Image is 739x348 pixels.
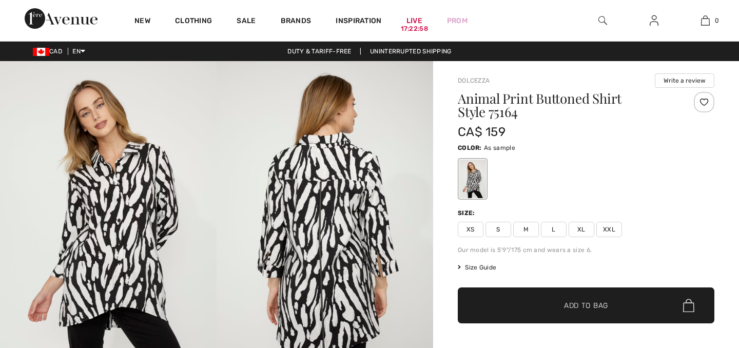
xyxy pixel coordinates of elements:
span: EN [72,48,85,55]
span: XS [458,222,483,237]
a: Sign In [641,14,667,27]
span: CA$ 159 [458,125,505,139]
span: L [541,222,567,237]
a: Live17:22:58 [406,15,422,26]
a: New [134,16,150,27]
a: Prom [447,15,468,26]
span: S [485,222,511,237]
div: As sample [459,160,486,198]
img: My Info [650,14,658,27]
img: search the website [598,14,607,27]
h1: Animal Print Buttoned Shirt Style 75164 [458,92,672,119]
span: CAD [33,48,66,55]
span: 0 [715,16,719,25]
a: Clothing [175,16,212,27]
img: My Bag [701,14,710,27]
span: M [513,222,539,237]
img: Bag.svg [683,299,694,312]
span: XL [569,222,594,237]
span: Inspiration [336,16,381,27]
div: Our model is 5'9"/175 cm and wears a size 6. [458,245,714,255]
span: Add to Bag [564,300,608,311]
span: XXL [596,222,622,237]
button: Add to Bag [458,287,714,323]
div: Size: [458,208,477,218]
img: Canadian Dollar [33,48,49,56]
a: Dolcezza [458,77,490,84]
span: As sample [484,144,515,151]
span: Size Guide [458,263,496,272]
a: 0 [680,14,730,27]
span: Color: [458,144,482,151]
a: Brands [281,16,312,27]
button: Write a review [655,73,714,88]
a: Sale [237,16,256,27]
img: 1ère Avenue [25,8,98,29]
div: 17:22:58 [401,24,428,34]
